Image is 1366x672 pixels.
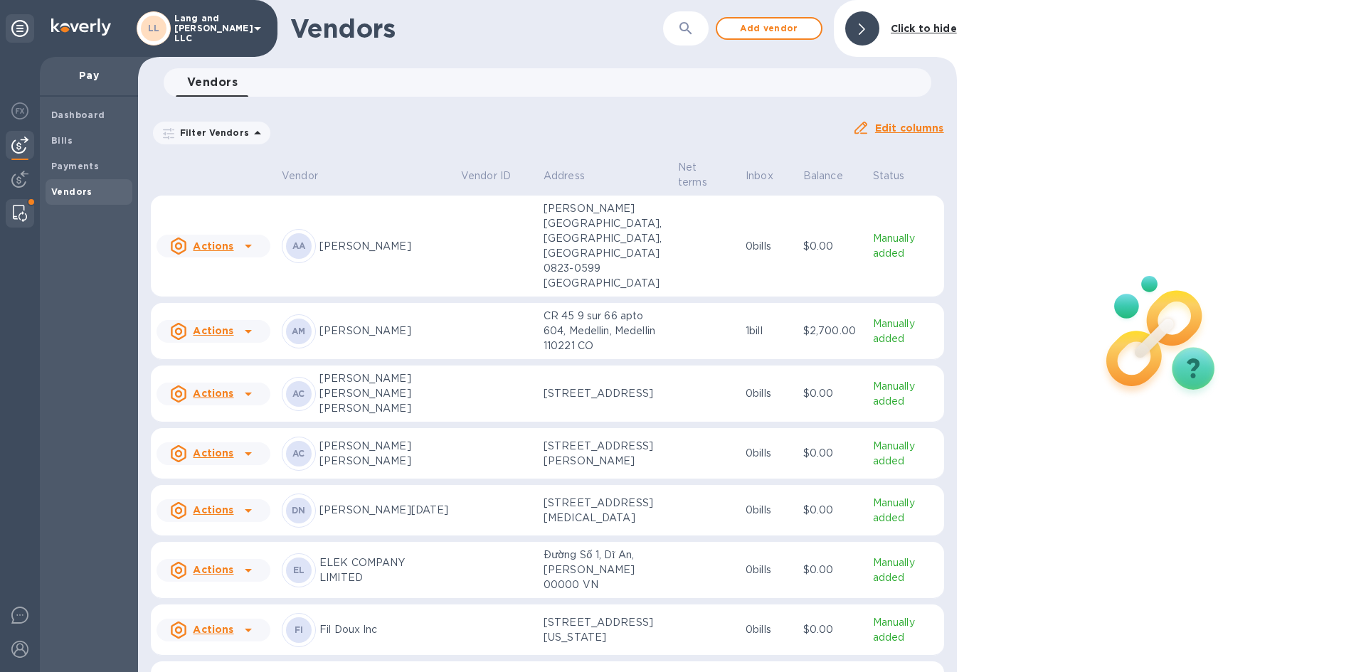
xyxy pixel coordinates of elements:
p: $0.00 [803,562,862,577]
p: Manually added [873,316,938,346]
u: Actions [193,564,233,575]
b: Dashboard [51,110,105,120]
p: Address [544,169,585,183]
p: Manually added [873,439,938,469]
p: [PERSON_NAME][GEOGRAPHIC_DATA], [GEOGRAPHIC_DATA], [GEOGRAPHIC_DATA] 0823-0599 [GEOGRAPHIC_DATA] [544,201,667,291]
img: Logo [51,18,111,36]
button: Add vendor [716,17,822,40]
p: Fil Doux Inc [319,622,450,637]
b: AM [292,326,306,336]
p: Inbox [746,169,773,183]
p: [STREET_ADDRESS][PERSON_NAME] [544,439,667,469]
p: Manually added [873,496,938,526]
u: Actions [193,325,233,336]
p: Manually added [873,555,938,585]
u: Actions [193,240,233,252]
p: $2,700.00 [803,324,862,338]
h1: Vendors [290,14,625,43]
p: Filter Vendors [174,127,249,139]
u: Actions [193,388,233,399]
p: [STREET_ADDRESS][MEDICAL_DATA] [544,496,667,526]
b: AC [292,448,305,459]
p: $0.00 [803,622,862,637]
p: [STREET_ADDRESS] [544,386,667,401]
u: Edit columns [875,122,944,134]
span: Balance [803,169,862,183]
span: Address [544,169,603,183]
span: Inbox [746,169,792,183]
p: 0 bills [746,503,792,518]
p: Đường Số 1, Dĩ An, [PERSON_NAME] 00000 VN [544,548,667,592]
b: Vendors [51,186,92,197]
p: Manually added [873,615,938,645]
u: Actions [193,504,233,516]
span: Add vendor [729,20,810,37]
div: Unpin categories [6,14,34,43]
p: $0.00 [803,446,862,461]
p: Manually added [873,231,938,261]
span: Net terms [678,160,734,190]
b: LL [148,23,160,33]
span: Vendors [187,73,238,92]
b: EL [293,565,305,575]
u: Actions [193,624,233,635]
p: Net terms [678,160,716,190]
p: 1 bill [746,324,792,338]
p: ELEK COMPANY LIMITED [319,555,450,585]
b: Bills [51,135,73,146]
p: [PERSON_NAME][DATE] [319,503,450,518]
p: CR 45 9 sur 66 apto 604, Medellin, Medellin 110221 CO [544,309,667,353]
b: Click to hide [891,23,957,34]
p: [PERSON_NAME] [319,324,450,338]
p: [PERSON_NAME] [PERSON_NAME] [PERSON_NAME] [319,371,450,416]
p: Status [873,169,905,183]
p: Vendor ID [461,169,511,183]
span: Vendor [282,169,337,183]
p: [PERSON_NAME] [PERSON_NAME] [319,439,450,469]
p: $0.00 [803,503,862,518]
b: AC [292,388,305,399]
b: Payments [51,161,99,171]
p: $0.00 [803,239,862,254]
p: Balance [803,169,843,183]
p: $0.00 [803,386,862,401]
p: 0 bills [746,622,792,637]
p: 0 bills [746,386,792,401]
b: FI [295,624,304,635]
p: 0 bills [746,446,792,461]
p: 0 bills [746,239,792,254]
b: DN [292,505,306,516]
p: 0 bills [746,562,792,577]
span: Vendor ID [461,169,529,183]
p: Manually added [873,379,938,409]
img: Foreign exchange [11,102,28,119]
p: Pay [51,68,127,82]
u: Actions [193,447,233,459]
p: Vendor [282,169,318,183]
p: [STREET_ADDRESS][US_STATE] [544,615,667,645]
p: [PERSON_NAME] [319,239,450,254]
p: Lang and [PERSON_NAME] LLC [174,14,245,43]
b: AA [292,240,306,251]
